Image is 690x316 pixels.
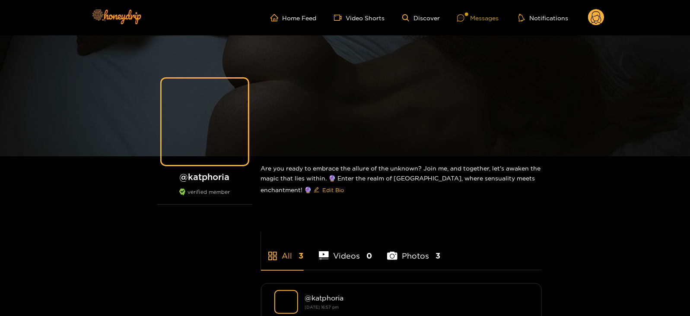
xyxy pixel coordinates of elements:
[314,187,319,193] span: edit
[402,14,440,22] a: Discover
[319,231,372,270] li: Videos
[267,251,278,261] span: appstore
[312,183,346,197] button: editEdit Bio
[323,186,344,194] span: Edit Bio
[270,14,283,22] span: home
[305,294,528,302] div: @ katphoria
[457,13,499,23] div: Messages
[261,231,304,270] li: All
[157,171,252,182] h1: @ katphoria
[305,305,339,310] small: [DATE] 16:57 pm
[274,290,298,314] img: katphoria
[516,13,571,22] button: Notifications
[299,250,304,261] span: 3
[387,231,440,270] li: Photos
[270,14,317,22] a: Home Feed
[436,250,440,261] span: 3
[334,14,346,22] span: video-camera
[261,156,542,204] div: Are you ready to embrace the allure of the unknown? Join me, and together, let's awaken the magic...
[157,189,252,205] div: verified member
[366,250,372,261] span: 0
[334,14,385,22] a: Video Shorts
